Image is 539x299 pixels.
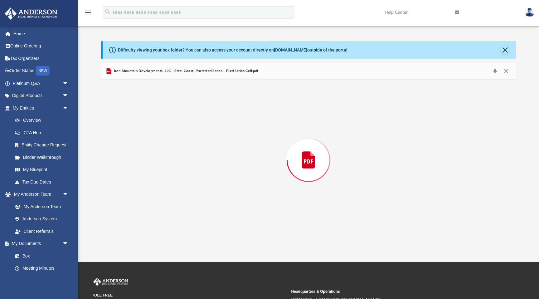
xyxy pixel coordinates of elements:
a: Tax Organizers [4,52,78,65]
span: arrow_drop_down [62,102,75,115]
span: arrow_drop_down [62,77,75,90]
button: Download [489,67,501,76]
small: TOLL FREE [92,292,287,298]
div: Difficulty viewing your box folder? You can also access your account directly on outside of the p... [118,47,349,53]
span: arrow_drop_down [62,90,75,102]
a: Home [4,27,78,40]
span: arrow_drop_down [62,188,75,201]
a: My Anderson Teamarrow_drop_down [4,188,75,201]
small: Headquarters & Operations [291,289,486,294]
a: Platinum Q&Aarrow_drop_down [4,77,78,90]
a: My Entitiesarrow_drop_down [4,102,78,114]
a: Box [9,250,72,262]
a: CTA Hub [9,126,78,139]
a: menu [84,12,92,16]
a: My Documentsarrow_drop_down [4,238,75,250]
a: Forms Library [9,274,72,287]
a: [DOMAIN_NAME] [274,47,307,52]
i: search [104,8,111,15]
div: Preview [101,63,516,241]
span: Iron Mountain Developments, LLC - Steel Coast, Protected Series - Filed Series Cell.pdf [113,68,258,74]
a: My Anderson Team [9,200,72,213]
a: Digital Productsarrow_drop_down [4,90,78,102]
a: My Blueprint [9,164,75,176]
span: arrow_drop_down [62,238,75,250]
a: Entity Change Request [9,139,78,151]
a: Binder Walkthrough [9,151,78,164]
a: Tax Due Dates [9,176,78,188]
div: NEW [36,66,50,76]
i: menu [84,9,92,16]
a: Order StatusNEW [4,65,78,77]
img: User Pic [525,8,534,17]
img: Anderson Advisors Platinum Portal [92,278,129,286]
button: Close [501,46,509,54]
a: Anderson System [9,213,75,225]
a: Client Referrals [9,225,75,238]
a: Overview [9,114,78,127]
a: Meeting Minutes [9,262,75,275]
img: Anderson Advisors Platinum Portal [3,7,59,20]
button: Close [501,67,512,76]
a: Online Ordering [4,40,78,52]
